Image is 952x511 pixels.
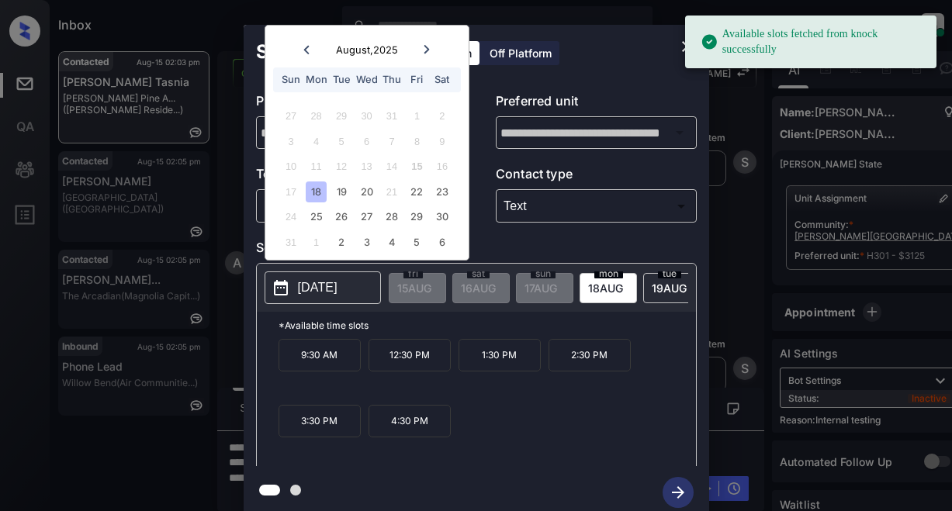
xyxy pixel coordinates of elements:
[658,269,681,278] span: tue
[431,232,452,253] div: Choose Saturday, September 6th, 2025
[356,69,377,90] div: Wed
[459,339,541,371] p: 1:30 PM
[594,269,623,278] span: mon
[431,206,452,227] div: Choose Saturday, August 30th, 2025
[281,156,302,177] div: Not available Sunday, August 10th, 2025
[407,206,428,227] div: Choose Friday, August 29th, 2025
[482,41,559,65] div: Off Platform
[306,131,327,152] div: Not available Monday, August 4th, 2025
[407,232,428,253] div: Choose Friday, September 5th, 2025
[279,312,696,339] p: *Available time slots
[281,232,302,253] div: Not available Sunday, August 31st, 2025
[381,206,402,227] div: Choose Thursday, August 28th, 2025
[580,273,637,303] div: date-select
[431,105,452,126] div: Not available Saturday, August 2nd, 2025
[306,69,327,90] div: Mon
[500,193,693,219] div: Text
[407,181,428,202] div: Choose Friday, August 22nd, 2025
[331,156,351,177] div: Not available Tuesday, August 12th, 2025
[431,131,452,152] div: Not available Saturday, August 9th, 2025
[652,281,687,295] span: 19 AUG
[407,105,428,126] div: Not available Friday, August 1st, 2025
[279,339,361,371] p: 9:30 AM
[260,193,453,219] div: In Person
[270,104,463,255] div: month 2025-08
[281,69,302,90] div: Sun
[256,238,697,263] p: Select slot
[331,69,351,90] div: Tue
[306,206,327,227] div: Choose Monday, August 25th, 2025
[306,232,327,253] div: Not available Monday, September 1st, 2025
[381,131,402,152] div: Not available Thursday, August 7th, 2025
[549,339,631,371] p: 2:30 PM
[256,164,457,189] p: Tour type
[643,273,701,303] div: date-select
[588,281,623,295] span: 18 AUG
[407,156,428,177] div: Not available Friday, August 15th, 2025
[281,131,302,152] div: Not available Sunday, August 3rd, 2025
[369,405,451,437] p: 4:30 PM
[281,181,302,202] div: Not available Sunday, August 17th, 2025
[381,156,402,177] div: Not available Thursday, August 14th, 2025
[298,278,338,297] p: [DATE]
[672,31,703,62] button: close
[701,20,924,64] div: Available slots fetched from knock successfully
[431,181,452,202] div: Choose Saturday, August 23rd, 2025
[407,69,428,90] div: Fri
[244,25,402,79] h2: Schedule Tour
[356,156,377,177] div: Not available Wednesday, August 13th, 2025
[331,206,351,227] div: Choose Tuesday, August 26th, 2025
[281,105,302,126] div: Not available Sunday, July 27th, 2025
[496,91,697,116] p: Preferred unit
[356,131,377,152] div: Not available Wednesday, August 6th, 2025
[306,105,327,126] div: Not available Monday, July 28th, 2025
[381,181,402,202] div: Not available Thursday, August 21st, 2025
[279,405,361,437] p: 3:30 PM
[431,69,452,90] div: Sat
[407,131,428,152] div: Not available Friday, August 8th, 2025
[331,131,351,152] div: Not available Tuesday, August 5th, 2025
[356,206,377,227] div: Choose Wednesday, August 27th, 2025
[331,181,351,202] div: Choose Tuesday, August 19th, 2025
[381,69,402,90] div: Thu
[356,181,377,202] div: Choose Wednesday, August 20th, 2025
[381,232,402,253] div: Choose Thursday, September 4th, 2025
[496,164,697,189] p: Contact type
[256,91,457,116] p: Preferred community
[431,156,452,177] div: Not available Saturday, August 16th, 2025
[265,271,381,304] button: [DATE]
[306,181,327,202] div: Choose Monday, August 18th, 2025
[331,232,351,253] div: Choose Tuesday, September 2nd, 2025
[381,105,402,126] div: Not available Thursday, July 31st, 2025
[356,232,377,253] div: Choose Wednesday, September 3rd, 2025
[331,105,351,126] div: Not available Tuesday, July 29th, 2025
[306,156,327,177] div: Not available Monday, August 11th, 2025
[356,105,377,126] div: Not available Wednesday, July 30th, 2025
[281,206,302,227] div: Not available Sunday, August 24th, 2025
[369,339,451,371] p: 12:30 PM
